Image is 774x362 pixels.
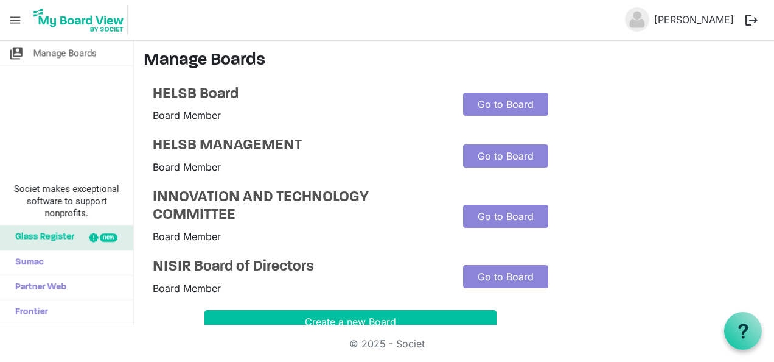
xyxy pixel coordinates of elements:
[153,230,221,243] span: Board Member
[153,282,221,294] span: Board Member
[153,161,221,173] span: Board Member
[100,233,117,242] div: new
[153,258,445,276] a: NISIR Board of Directors
[463,265,548,288] a: Go to Board
[153,189,445,224] a: INNOVATION AND TECHNOLOGY COMMITTEE
[144,51,764,71] h3: Manage Boards
[349,338,425,350] a: © 2025 - Societ
[153,109,221,121] span: Board Member
[9,300,48,325] span: Frontier
[9,275,66,300] span: Partner Web
[30,5,133,35] a: My Board View Logo
[153,86,445,104] a: HELSB Board
[4,9,27,32] span: menu
[33,41,97,65] span: Manage Boards
[153,137,445,155] a: HELSB MANAGEMENT
[463,144,548,168] a: Go to Board
[5,183,128,219] span: Societ makes exceptional software to support nonprofits.
[30,5,128,35] img: My Board View Logo
[9,41,24,65] span: switch_account
[463,93,548,116] a: Go to Board
[649,7,739,32] a: [PERSON_NAME]
[739,7,764,33] button: logout
[463,205,548,228] a: Go to Board
[204,310,497,333] button: Create a new Board
[625,7,649,32] img: no-profile-picture.svg
[9,225,74,250] span: Glass Register
[9,250,44,275] span: Sumac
